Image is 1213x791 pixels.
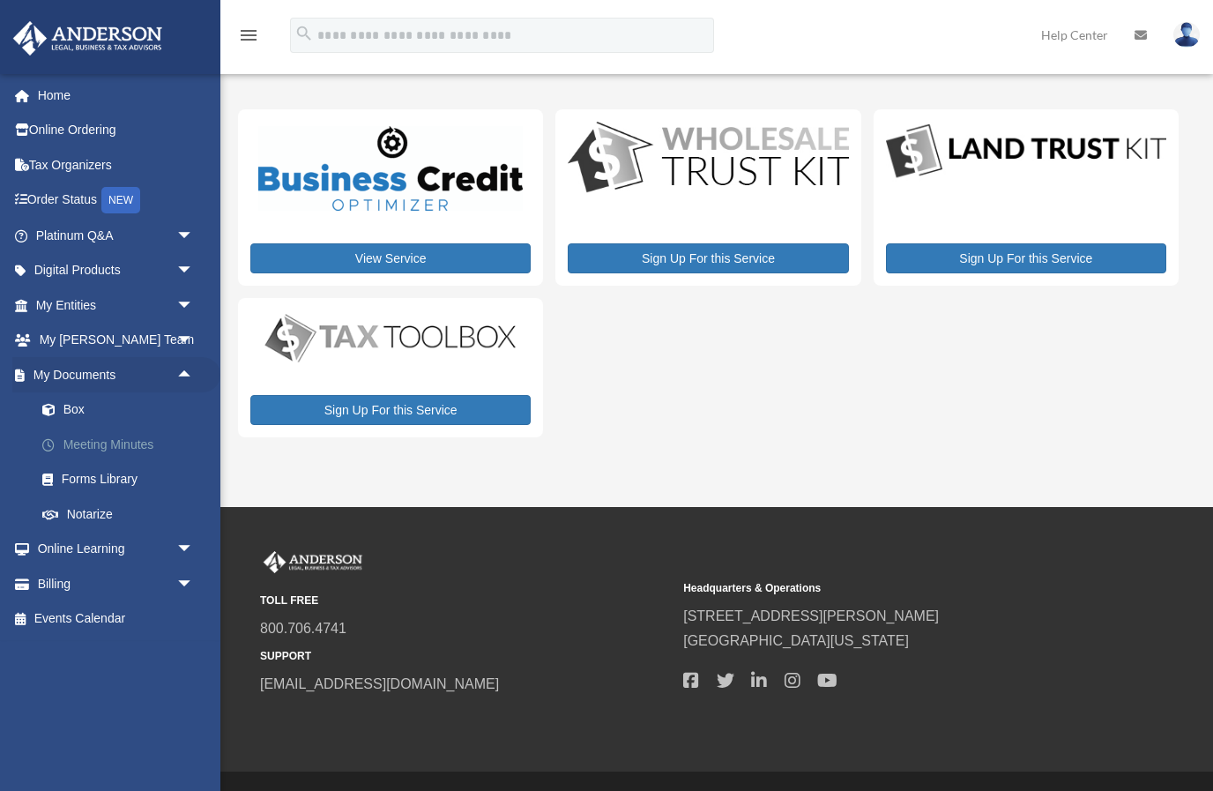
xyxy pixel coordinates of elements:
img: Anderson Advisors Platinum Portal [260,551,366,574]
small: Headquarters & Operations [683,579,1094,598]
a: My Documentsarrow_drop_up [12,357,220,392]
a: Sign Up For this Service [250,395,531,425]
span: arrow_drop_down [176,532,212,568]
a: Sign Up For this Service [886,243,1166,273]
a: Sign Up For this Service [568,243,848,273]
a: Online Ordering [12,113,220,148]
span: arrow_drop_down [176,566,212,602]
a: [STREET_ADDRESS][PERSON_NAME] [683,608,939,623]
a: Home [12,78,220,113]
a: Notarize [25,496,220,532]
a: View Service [250,243,531,273]
a: [GEOGRAPHIC_DATA][US_STATE] [683,633,909,648]
img: LandTrust_lgo-1.jpg [886,122,1166,182]
a: Meeting Minutes [25,427,220,462]
a: Order StatusNEW [12,183,220,219]
a: [EMAIL_ADDRESS][DOMAIN_NAME] [260,676,499,691]
img: WS-Trust-Kit-lgo-1.jpg [568,122,848,196]
a: Platinum Q&Aarrow_drop_down [12,218,220,253]
small: SUPPORT [260,647,671,666]
a: 800.706.4741 [260,621,346,636]
span: arrow_drop_down [176,287,212,324]
a: Online Learningarrow_drop_down [12,532,220,567]
a: Forms Library [25,462,220,497]
img: taxtoolbox_new-1.webp [250,310,531,367]
a: Tax Organizers [12,147,220,183]
i: menu [238,25,259,46]
a: Digital Productsarrow_drop_down [12,253,212,288]
span: arrow_drop_down [176,218,212,254]
img: Anderson Advisors Platinum Portal [8,21,167,56]
span: arrow_drop_up [176,357,212,393]
span: arrow_drop_down [176,323,212,359]
span: arrow_drop_down [176,253,212,289]
a: Events Calendar [12,601,220,637]
div: NEW [101,187,140,213]
a: My Entitiesarrow_drop_down [12,287,220,323]
a: My [PERSON_NAME] Teamarrow_drop_down [12,323,220,358]
a: Box [25,392,220,428]
small: TOLL FREE [260,592,671,610]
a: Billingarrow_drop_down [12,566,220,601]
i: search [294,24,314,43]
img: User Pic [1173,22,1200,48]
a: menu [238,31,259,46]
